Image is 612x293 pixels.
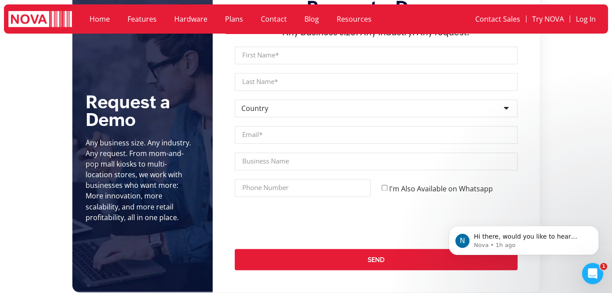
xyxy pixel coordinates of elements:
[235,249,518,270] button: Send
[296,9,328,29] a: Blog
[582,263,603,284] iframe: Intercom live chat
[252,9,296,29] a: Contact
[8,11,72,29] img: logo white
[389,183,493,193] label: I'm Also Available on Whatsapp
[235,126,518,144] input: Email*
[86,93,199,129] h5: Request a Demo
[235,46,518,64] input: First Name*
[165,9,216,29] a: Hardware
[216,9,252,29] a: Plans
[235,179,371,197] input: Only numbers and phone characters (#, -, *, etc) are accepted.
[235,205,369,240] iframe: reCAPTCHA
[469,9,526,29] a: Contact Sales
[81,9,420,29] nav: Menu
[570,9,601,29] a: Log In
[235,73,518,91] input: Last Name*
[328,9,380,29] a: Resources
[235,152,518,170] input: Business Name
[600,263,607,270] span: 1
[81,9,119,29] a: Home
[436,207,612,269] iframe: Intercom notifications message
[526,9,570,29] a: Try NOVA
[368,256,385,263] span: Send
[119,9,165,29] a: Features
[86,137,192,222] div: Any business size. Any industry. Any request. From mom-and-pop mall kiosks to multi-location stor...
[429,9,601,29] nav: Menu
